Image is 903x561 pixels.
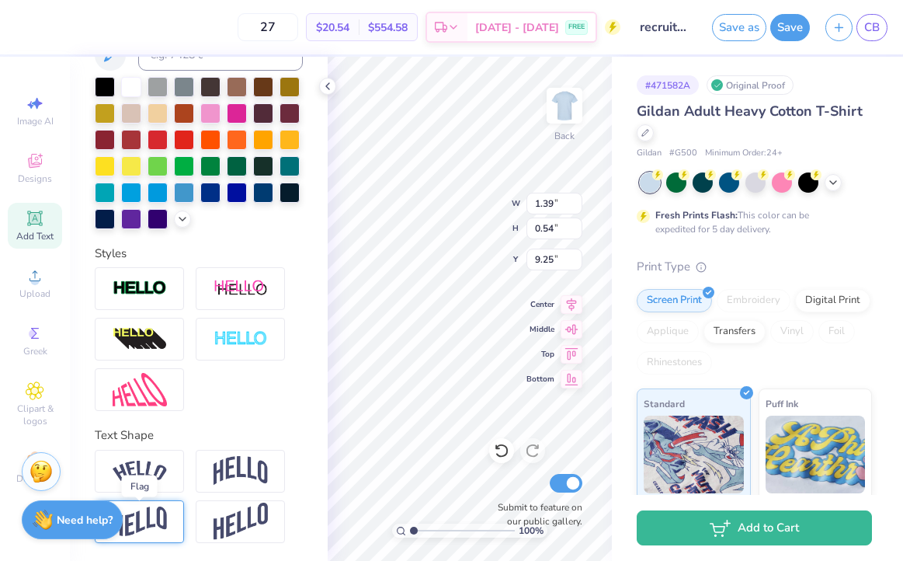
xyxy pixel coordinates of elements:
button: Save [770,14,810,41]
span: Minimum Order: 24 + [705,147,783,160]
span: Decorate [16,472,54,485]
span: Standard [644,395,685,412]
span: 100 % [519,524,544,538]
img: Flag [113,507,167,537]
div: Flag [122,476,158,497]
div: Foil [818,320,855,343]
div: Back [554,129,575,143]
label: Submit to feature on our public gallery. [489,500,582,528]
span: # G500 [669,147,697,160]
div: Original Proof [707,75,794,95]
span: Image AI [17,115,54,127]
img: Shadow [214,279,268,298]
span: CB [864,19,880,37]
strong: Fresh Prints Flash: [655,209,738,221]
input: Untitled Design [628,12,704,43]
span: Bottom [526,374,554,385]
img: Back [549,90,580,121]
span: $554.58 [368,19,408,36]
div: Rhinestones [637,351,712,375]
img: 3d Illusion [113,327,167,352]
div: Applique [637,320,699,343]
a: CB [856,14,887,41]
span: Greek [23,345,47,357]
img: Negative Space [214,330,268,348]
span: FREE [568,22,585,33]
span: Clipart & logos [8,402,62,427]
div: Styles [95,245,303,263]
div: This color can be expedited for 5 day delivery. [655,208,846,236]
div: Transfers [703,320,766,343]
strong: Need help? [57,513,113,528]
div: Print Type [637,258,872,276]
span: Middle [526,324,554,335]
button: Save as [712,14,766,41]
span: Designs [18,172,52,185]
img: Free Distort [113,373,167,406]
span: $20.54 [316,19,349,36]
span: Puff Ink [766,395,798,412]
img: Puff Ink [766,416,866,493]
button: Add to Cart [637,510,872,545]
span: Gildan Adult Heavy Cotton T-Shirt [637,102,863,120]
span: Center [526,299,554,310]
img: Arc [113,461,167,482]
input: – – [238,13,298,41]
span: Gildan [637,147,662,160]
div: Embroidery [717,289,790,312]
div: Digital Print [795,289,870,312]
div: Screen Print [637,289,712,312]
img: Rise [214,503,268,541]
img: Stroke [113,280,167,298]
div: # 471582A [637,75,699,95]
img: Arch [214,456,268,486]
img: Standard [644,416,744,493]
div: Text Shape [95,427,303,444]
span: [DATE] - [DATE] [475,19,559,36]
div: Vinyl [770,320,814,343]
span: Top [526,349,554,360]
span: Upload [19,287,50,300]
span: Add Text [16,230,54,242]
